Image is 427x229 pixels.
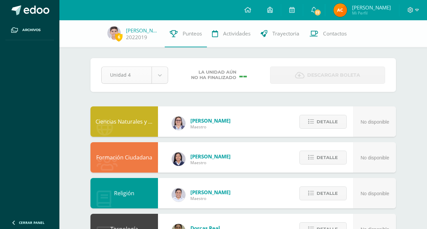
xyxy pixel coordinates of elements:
div: Ciencias Naturales y Tecnología [90,106,158,137]
span: [PERSON_NAME] [352,4,391,11]
img: cf23f2559fb4d6a6ba4fac9e8b6311d9.png [333,3,347,17]
a: Trayectoria [256,20,304,47]
span: Mi Perfil [352,10,391,16]
button: Detalle [299,186,347,200]
span: Descargar boleta [307,67,360,83]
span: Maestro [190,196,231,201]
span: Maestro [190,124,231,130]
img: f9bb77ff0ea01647b28ae6047d185adf.png [107,26,121,40]
div: Religión [90,178,158,208]
img: 9965b537b5d2c2f990f2a6b21be499be.png [172,117,185,130]
a: Archivos [5,20,54,40]
span: [PERSON_NAME] [190,189,231,196]
a: Contactos [304,20,352,47]
a: Punteos [165,20,207,47]
span: Detalle [317,151,338,164]
span: Contactos [323,30,347,37]
span: Detalle [317,187,338,200]
a: Unidad 4 [102,67,168,83]
span: 6 [115,33,123,41]
img: b5fd47c4e191371057ef3ca694c907b3.png [172,188,185,202]
span: Punteos [183,30,202,37]
span: Trayectoria [272,30,299,37]
span: Unidad 4 [110,67,143,83]
span: No disponible [361,191,389,196]
span: Detalle [317,116,338,128]
span: [PERSON_NAME] [190,117,231,124]
img: c069e8dcb1663cf5791e2ff02e57cd33.png [172,152,185,166]
span: Cerrar panel [19,220,45,225]
span: [PERSON_NAME] [190,153,231,160]
div: Formación Ciudadana [90,142,158,173]
span: La unidad aún no ha finalizado [191,70,236,80]
span: No disponible [361,119,389,125]
a: 2022019 [126,34,147,41]
span: 17 [314,9,321,16]
div: -- [239,66,247,84]
span: No disponible [361,155,389,160]
button: Detalle [299,115,347,129]
span: Archivos [22,27,41,33]
span: Actividades [223,30,250,37]
span: Maestro [190,160,231,166]
a: [PERSON_NAME] [126,27,160,34]
a: Actividades [207,20,256,47]
button: Detalle [299,151,347,164]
